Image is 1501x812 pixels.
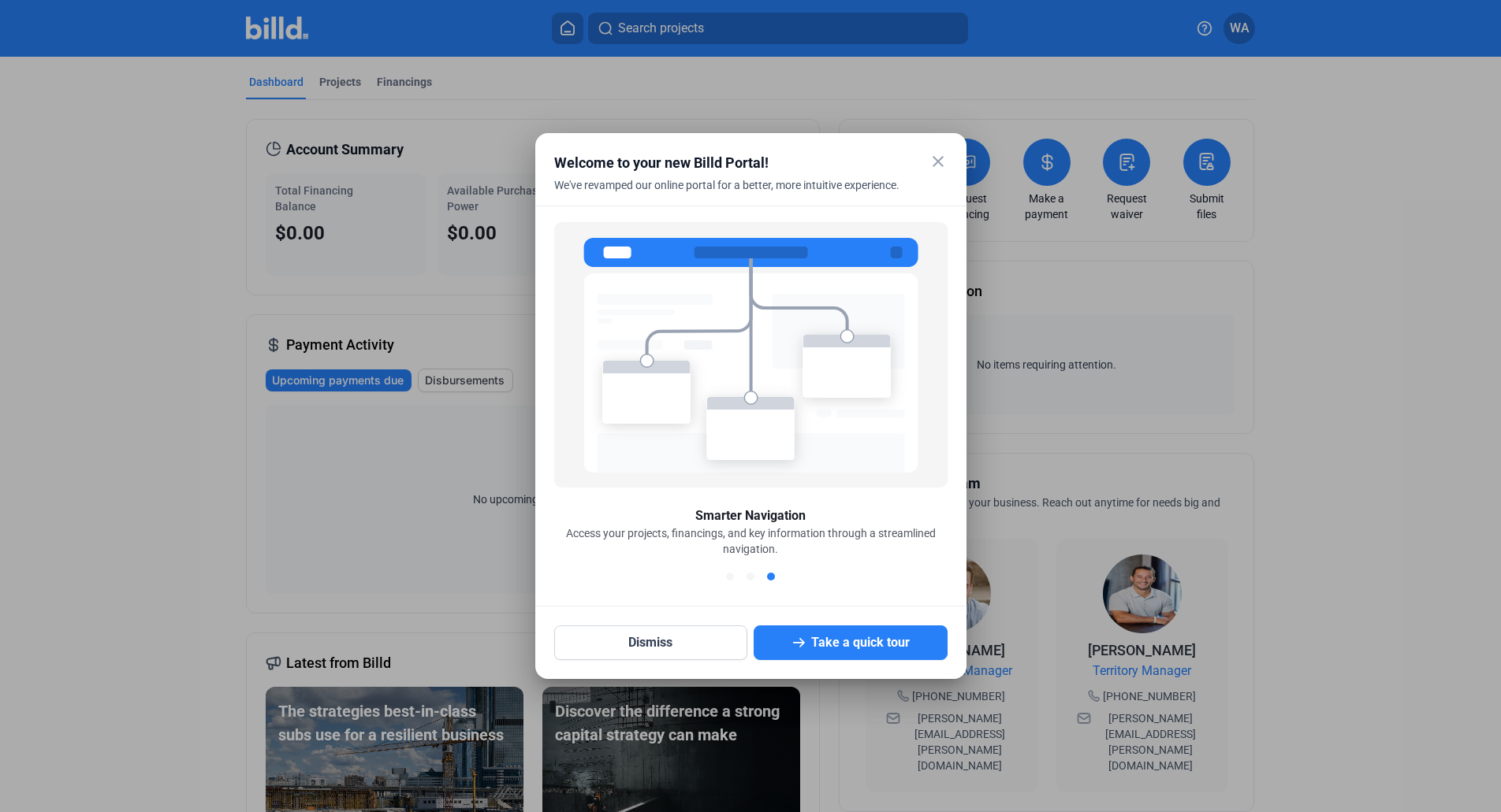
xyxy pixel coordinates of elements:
[695,506,806,525] div: Smarter Navigation
[554,152,908,174] div: Welcome to your new Billd Portal!
[554,625,748,660] button: Dismiss
[554,177,908,212] div: We've revamped our online portal for a better, more intuitive experience.
[554,525,948,557] div: Access your projects, financings, and key information through a streamlined navigation.
[754,625,948,660] button: Take a quick tour
[929,152,948,171] mat-icon: close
